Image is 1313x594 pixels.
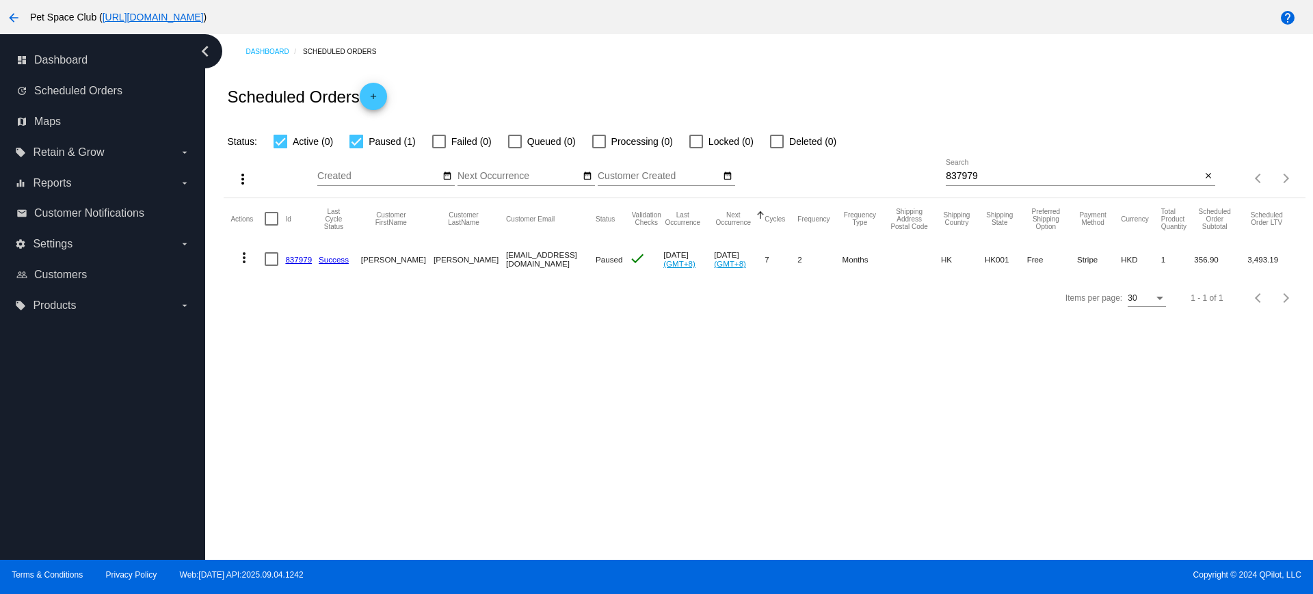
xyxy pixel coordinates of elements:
[285,215,291,223] button: Change sorting for Id
[30,12,207,23] span: Pet Space Club ( )
[303,41,388,62] a: Scheduled Orders
[34,269,87,281] span: Customers
[598,171,721,182] input: Customer Created
[714,211,752,226] button: Change sorting for NextOccurrenceUtc
[33,299,76,312] span: Products
[765,239,797,279] mat-cell: 7
[179,239,190,249] i: arrow_drop_down
[34,207,144,219] span: Customer Notifications
[708,133,754,150] span: Locked (0)
[16,116,27,127] i: map
[629,250,646,267] mat-icon: check
[506,239,596,279] mat-cell: [EMAIL_ADDRESS][DOMAIN_NAME]
[1161,239,1195,279] mat-cell: 1
[1279,10,1296,26] mat-icon: help
[583,171,592,182] mat-icon: date_range
[285,255,312,264] a: 837979
[1077,239,1121,279] mat-cell: Stripe
[16,111,190,133] a: map Maps
[34,85,122,97] span: Scheduled Orders
[16,264,190,286] a: people_outline Customers
[843,239,890,279] mat-cell: Months
[527,133,576,150] span: Queued (0)
[16,49,190,71] a: dashboard Dashboard
[180,570,304,580] a: Web:[DATE] API:2025.09.04.1242
[714,259,746,268] a: (GMT+8)
[15,178,26,189] i: equalizer
[1128,294,1166,303] mat-select: Items per page:
[15,239,26,249] i: settings
[1128,293,1137,303] span: 30
[457,171,581,182] input: Next Occurrence
[236,249,252,266] mat-icon: more_vert
[227,83,386,110] h2: Scheduled Orders
[1247,239,1298,279] mat-cell: 3,493.19
[1245,284,1273,312] button: Previous page
[985,239,1027,279] mat-cell: HK001
[663,259,695,268] a: (GMT+8)
[434,211,494,226] button: Change sorting for CustomerLastName
[723,171,732,182] mat-icon: date_range
[663,211,702,226] button: Change sorting for LastOccurrenceUtc
[179,147,190,158] i: arrow_drop_down
[16,85,27,96] i: update
[1273,165,1300,192] button: Next page
[106,570,157,580] a: Privacy Policy
[230,198,265,239] mat-header-cell: Actions
[34,116,61,128] span: Maps
[941,211,972,226] button: Change sorting for ShippingCountry
[361,239,434,279] mat-cell: [PERSON_NAME]
[317,171,440,182] input: Created
[361,211,421,226] button: Change sorting for CustomerFirstName
[629,198,663,239] mat-header-cell: Validation Checks
[1065,293,1122,303] div: Items per page:
[227,136,257,147] span: Status:
[1121,215,1149,223] button: Change sorting for CurrencyIso
[235,171,251,187] mat-icon: more_vert
[596,255,622,264] span: Paused
[34,54,88,66] span: Dashboard
[246,41,303,62] a: Dashboard
[596,215,615,223] button: Change sorting for Status
[985,211,1015,226] button: Change sorting for ShippingState
[1027,208,1065,230] button: Change sorting for PreferredShippingOption
[1161,198,1195,239] mat-header-cell: Total Product Quantity
[1194,239,1247,279] mat-cell: 356.90
[434,239,506,279] mat-cell: [PERSON_NAME]
[1027,239,1077,279] mat-cell: Free
[451,133,492,150] span: Failed (0)
[714,239,765,279] mat-cell: [DATE]
[946,171,1201,182] input: Search
[765,215,785,223] button: Change sorting for Cycles
[33,177,71,189] span: Reports
[16,269,27,280] i: people_outline
[15,300,26,311] i: local_offer
[16,55,27,66] i: dashboard
[15,147,26,158] i: local_offer
[16,80,190,102] a: update Scheduled Orders
[179,178,190,189] i: arrow_drop_down
[1077,211,1109,226] button: Change sorting for PaymentMethod.Type
[843,211,878,226] button: Change sorting for FrequencyType
[365,92,382,108] mat-icon: add
[319,255,349,264] a: Success
[506,215,555,223] button: Change sorting for CustomerEmail
[1273,284,1300,312] button: Next page
[1247,211,1286,226] button: Change sorting for LifetimeValue
[293,133,333,150] span: Active (0)
[103,12,204,23] a: [URL][DOMAIN_NAME]
[33,238,72,250] span: Settings
[12,570,83,580] a: Terms & Conditions
[442,171,452,182] mat-icon: date_range
[797,215,830,223] button: Change sorting for Frequency
[369,133,415,150] span: Paused (1)
[1194,208,1235,230] button: Change sorting for Subtotal
[319,208,349,230] button: Change sorting for LastProcessingCycleId
[890,208,929,230] button: Change sorting for ShippingPostcode
[16,208,27,219] i: email
[179,300,190,311] i: arrow_drop_down
[33,146,104,159] span: Retain & Grow
[1121,239,1161,279] mat-cell: HKD
[194,40,216,62] i: chevron_left
[1245,165,1273,192] button: Previous page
